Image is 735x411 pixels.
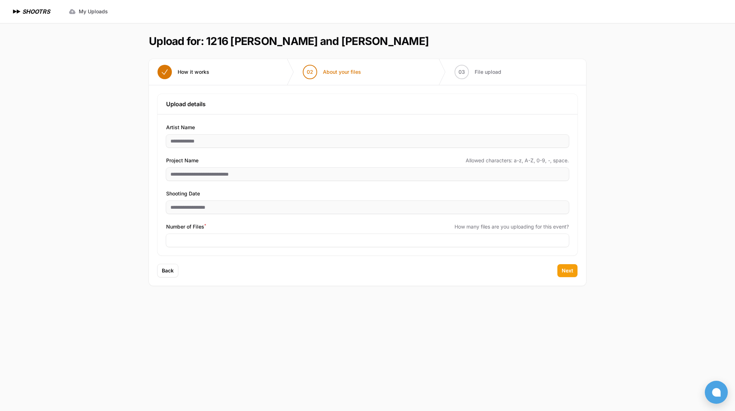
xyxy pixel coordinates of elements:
span: Number of Files [166,222,206,231]
h1: SHOOTRS [22,7,50,16]
span: Shooting Date [166,189,200,198]
button: Next [557,264,577,277]
h3: Upload details [166,100,569,108]
span: About your files [323,68,361,76]
span: How it works [178,68,209,76]
img: SHOOTRS [12,7,22,16]
button: 02 About your files [294,59,370,85]
span: 03 [458,68,465,76]
span: Next [562,267,573,274]
button: Open chat window [705,381,728,404]
span: Allowed characters: a-z, A-Z, 0-9, -, space. [466,157,569,164]
button: 03 File upload [446,59,510,85]
button: How it works [149,59,218,85]
a: SHOOTRS SHOOTRS [12,7,50,16]
span: Back [162,267,174,274]
a: My Uploads [64,5,112,18]
h1: Upload for: 1216 [PERSON_NAME] and [PERSON_NAME] [149,35,429,48]
span: How many files are you uploading for this event? [455,223,569,230]
span: Project Name [166,156,198,165]
span: File upload [475,68,501,76]
span: My Uploads [79,8,108,15]
span: 02 [307,68,313,76]
span: Artist Name [166,123,195,132]
button: Back [157,264,178,277]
